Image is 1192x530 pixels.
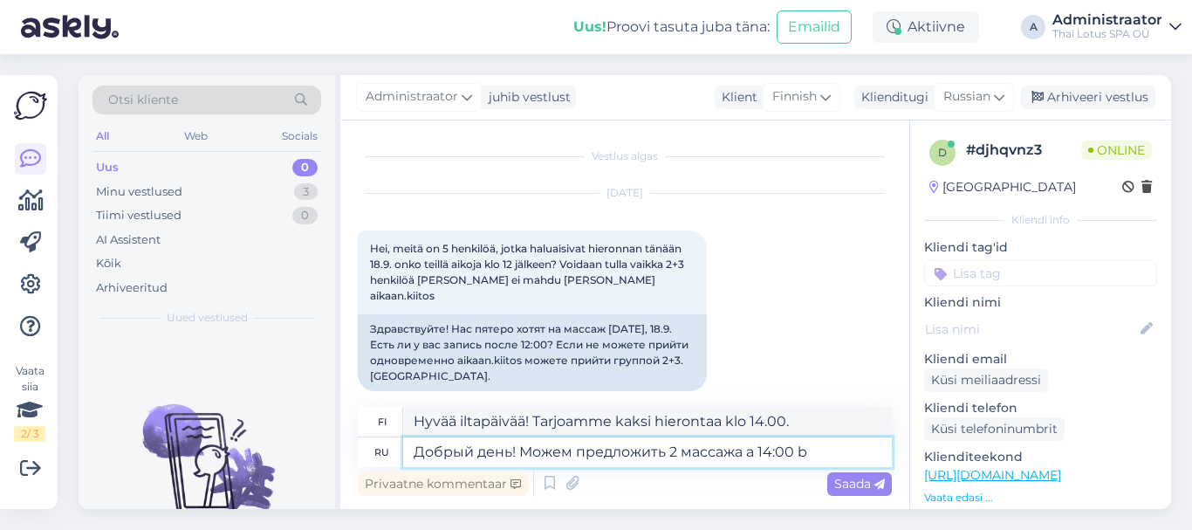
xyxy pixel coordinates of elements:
div: Privaatne kommentaar [358,472,528,496]
div: Arhiveeri vestlus [1021,86,1155,109]
div: Uus [96,159,119,176]
span: Finnish [772,87,817,107]
span: Hei, meitä on 5 henkilöä, jotka haluaisivat hieronnan tänään 18.9. onko teillä aikoja klo 12 jälk... [370,242,687,302]
textarea: Hyvää iltapäivää! Tarjoamme kaksi hierontaa klo 14.00. [403,407,892,437]
a: [URL][DOMAIN_NAME] [924,467,1061,483]
div: Arhiveeritud [96,279,168,297]
div: 0 [292,207,318,224]
div: Klient [715,88,757,107]
div: 0 [292,159,318,176]
button: Emailid [777,10,852,44]
span: Online [1081,141,1152,160]
div: 2 / 3 [14,426,45,442]
textarea: Добрый день! Можем предложить 2 массажа а 14:00 b [403,437,892,467]
div: [DATE] [358,185,892,201]
div: Socials [278,125,321,148]
div: Kliendi info [924,212,1157,228]
div: Tiimi vestlused [96,207,182,224]
p: Kliendi nimi [924,293,1157,312]
p: Kliendi telefon [924,399,1157,417]
div: Aktiivne [873,11,979,43]
div: Küsi telefoninumbrit [924,417,1065,441]
div: Здравствуйте! Нас пятеро хотят на массаж [DATE], 18.9. Есть ли у вас запись после 12:00? Если не ... [358,314,707,391]
div: Administraator [1052,13,1162,27]
div: All [92,125,113,148]
div: fi [378,407,387,437]
div: Küsi meiliaadressi [924,368,1048,392]
div: Web [181,125,211,148]
p: Vaata edasi ... [924,490,1157,506]
b: Uus! [573,18,606,35]
span: Otsi kliente [108,91,178,109]
div: Kõik [96,255,121,272]
span: d [938,146,947,159]
div: A [1021,15,1045,39]
p: Kliendi email [924,350,1157,368]
div: ru [374,437,389,467]
div: # djhqvnz3 [966,140,1081,161]
img: Askly Logo [14,89,47,122]
div: [GEOGRAPHIC_DATA] [929,178,1076,196]
a: AdministraatorThai Lotus SPA OÜ [1052,13,1182,41]
p: Klienditeekond [924,448,1157,466]
div: Klienditugi [854,88,928,107]
span: Russian [943,87,990,107]
span: Saada [834,476,885,492]
p: Kliendi tag'id [924,238,1157,257]
div: Vaata siia [14,363,45,442]
div: 3 [294,183,318,201]
span: Administraator [366,87,458,107]
div: Proovi tasuta juba täna: [573,17,770,38]
input: Lisa tag [924,260,1157,286]
span: Uued vestlused [167,310,248,326]
input: Lisa nimi [925,320,1137,339]
div: Minu vestlused [96,183,182,201]
div: Thai Lotus SPA OÜ [1052,27,1162,41]
img: No chats [79,373,335,530]
div: juhib vestlust [482,88,571,107]
div: Vestlus algas [358,148,892,164]
div: AI Assistent [96,231,161,249]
